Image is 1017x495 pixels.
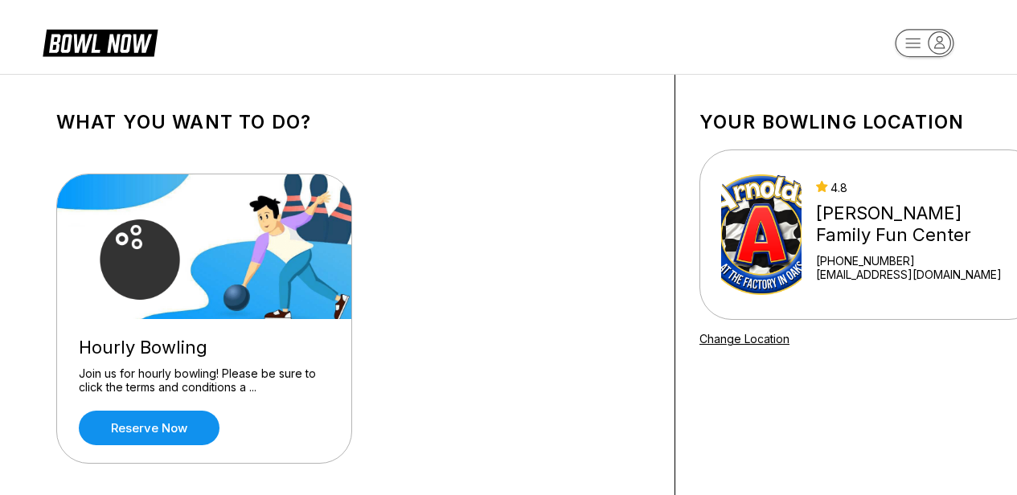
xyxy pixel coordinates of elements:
div: Join us for hourly bowling! Please be sure to click the terms and conditions a ... [79,366,330,395]
div: Hourly Bowling [79,337,330,358]
a: Change Location [699,332,789,346]
a: Reserve now [79,411,219,445]
h1: What you want to do? [56,111,650,133]
img: Arnold's Family Fun Center [721,174,802,295]
img: Hourly Bowling [57,174,353,319]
